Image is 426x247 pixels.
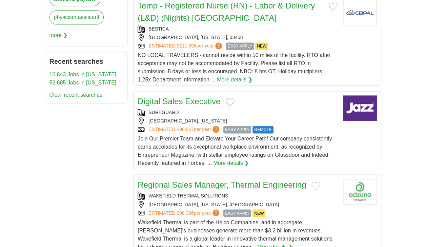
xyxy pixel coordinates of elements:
div: BESTICA [138,25,337,33]
a: Temp - Registered Nurse (RN) - Labor & Delivery (L&D) (Nights) [GEOGRAPHIC_DATA] [138,1,315,22]
img: Company logo [343,179,377,204]
span: EASY APPLY [223,209,251,217]
span: EASY APPLY [226,42,254,50]
img: Company logo [343,95,377,121]
div: [GEOGRAPHIC_DATA], [US_STATE], 03458 [138,34,337,41]
a: ESTIMATED:$98,396per year? [148,209,221,217]
a: Regional Sales Manager, Thermal Engineering [138,180,306,189]
span: more ❯ [49,28,68,42]
span: $98,867 [177,127,194,132]
a: More details ❯ [217,76,252,84]
button: Add to favorite jobs [226,98,235,106]
span: ? [212,209,219,216]
a: physician assistant [49,10,104,24]
a: More details ❯ [213,159,249,167]
span: NEW [252,209,265,217]
span: $111,598 [177,43,196,49]
span: REMOTE [252,126,273,133]
span: Join Our Premier Team and Elevate Your Career Path! Our company consistently earns accolades for ... [138,136,332,166]
span: $98,396 [177,210,194,215]
span: NEW [255,42,268,50]
div: [GEOGRAPHIC_DATA], [US_STATE], [GEOGRAPHIC_DATA] [138,201,337,208]
h2: Recent searches [49,56,124,66]
span: NO LOCAL TRAVELERS - cannot reside within 50 miles of the facility. RTO after acceptance may not ... [138,52,330,82]
a: 16,843 Jobs in [US_STATE] [49,72,117,77]
a: ESTIMATED:$98,867per year? [148,126,221,133]
span: ? [212,126,219,133]
a: Clear recent searches [49,92,103,98]
span: EASY APPLY [223,126,251,133]
div: [GEOGRAPHIC_DATA], [US_STATE] [138,117,337,125]
button: Add to favorite jobs [311,182,320,190]
a: ESTIMATED:$111,598per year? [148,42,223,50]
div: WAKEFIELD THERMAL SOLUTIONS [138,192,337,199]
a: 52,685 Jobs in [US_STATE] [49,80,117,85]
div: SUREGUARD [138,109,337,116]
span: ? [215,42,222,49]
button: Add to favorite jobs [329,2,338,11]
a: Digital Sales Executive [138,97,220,106]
